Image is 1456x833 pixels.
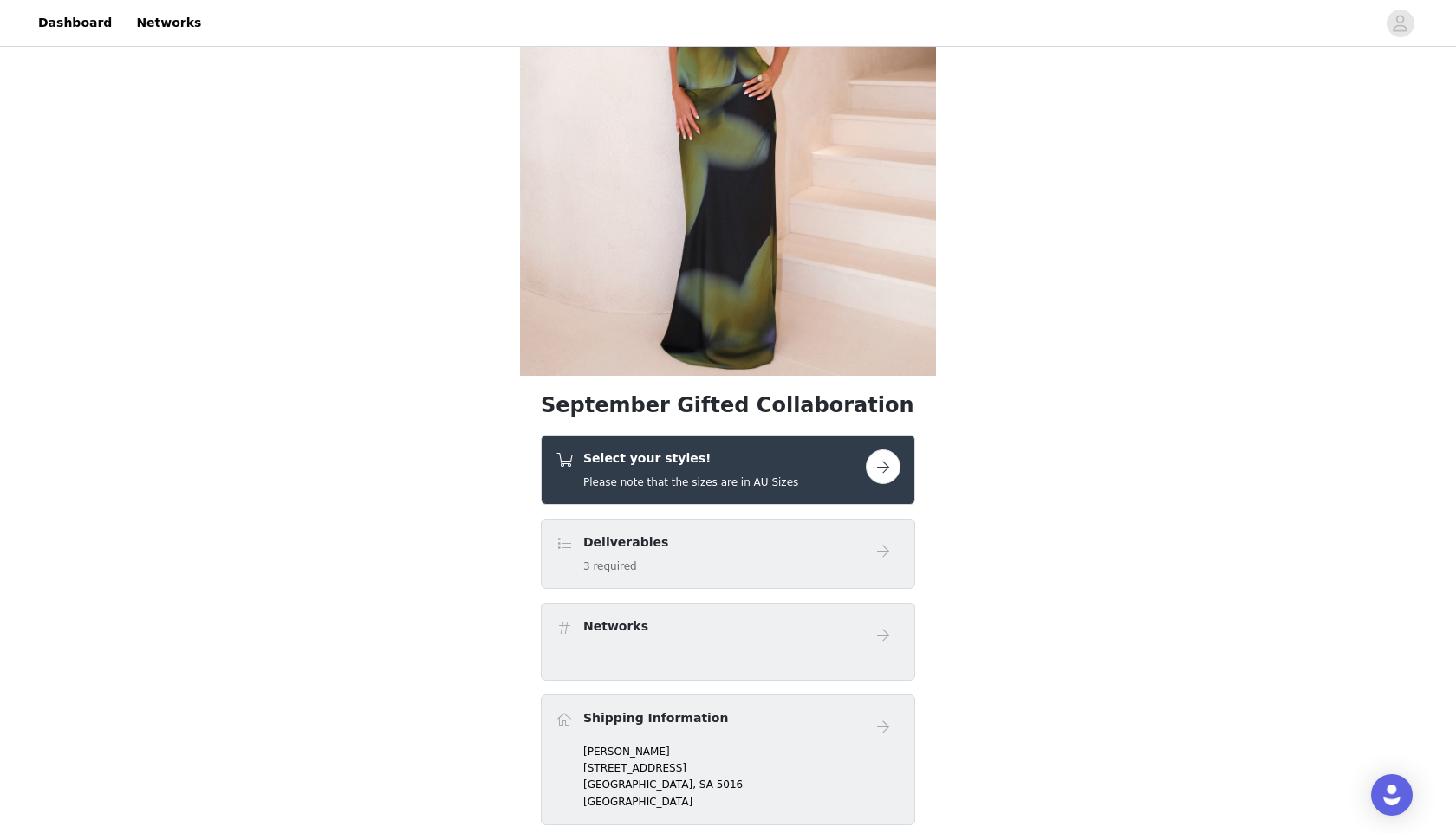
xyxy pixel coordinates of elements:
[541,519,915,589] div: Deliverables
[28,3,122,42] a: Dashboard
[541,435,915,505] div: Select your styles!
[1392,10,1408,37] div: avatar
[583,709,728,727] h4: Shipping Information
[583,617,648,636] h4: Networks
[126,3,211,42] a: Networks
[699,778,713,791] span: SA
[583,533,668,552] h4: Deliverables
[583,744,900,759] p: [PERSON_NAME]
[583,760,900,776] p: [STREET_ADDRESS]
[583,559,668,574] h5: 3 required
[583,449,798,468] h4: Select your styles!
[1371,774,1413,816] div: Open Intercom Messenger
[583,794,900,810] p: [GEOGRAPHIC_DATA]
[541,694,915,825] div: Shipping Information
[583,475,798,490] h5: Please note that the sizes are in AU Sizes
[541,390,915,421] h1: September Gifted Collaboration
[541,603,915,681] div: Networks
[717,778,744,791] span: 5016
[583,778,696,791] span: [GEOGRAPHIC_DATA],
